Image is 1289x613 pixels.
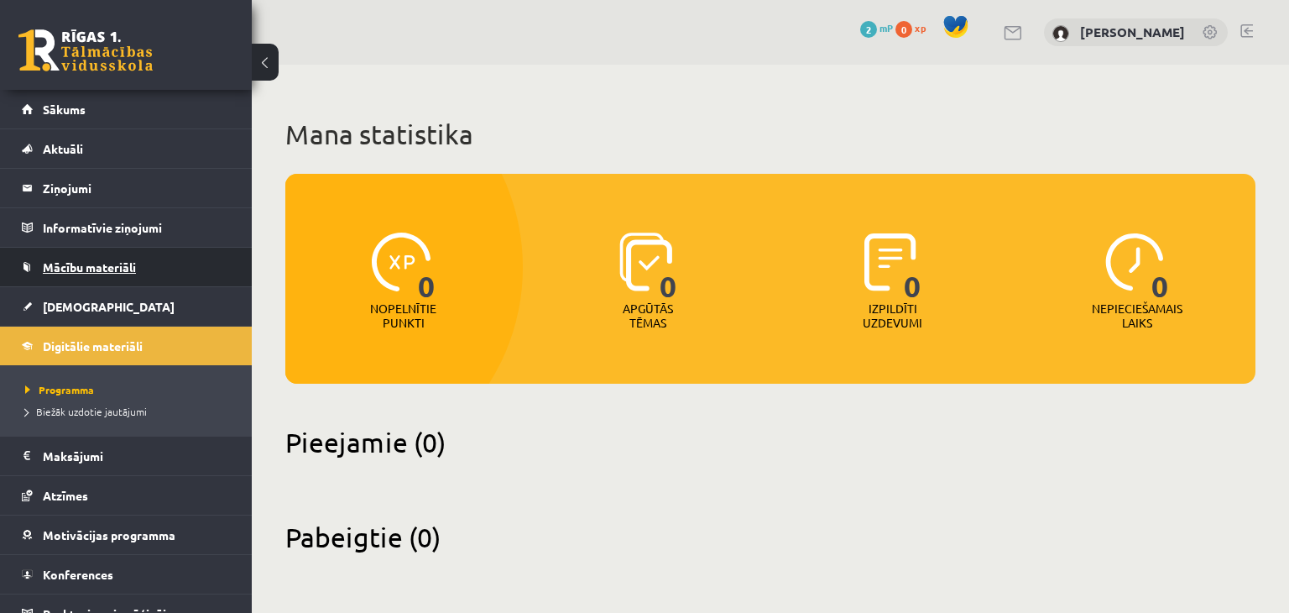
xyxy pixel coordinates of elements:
span: 0 [895,21,912,38]
a: Mācību materiāli [22,248,231,286]
a: Biežāk uzdotie jautājumi [25,404,235,419]
a: [PERSON_NAME] [1080,24,1185,40]
img: icon-xp-0682a9bc20223a9ccc6f5883a126b849a74cddfe5390d2b41b4391c66f2066e7.svg [372,233,431,291]
legend: Informatīvie ziņojumi [43,208,231,247]
span: Programma [25,383,94,396]
span: 0 [660,233,677,301]
p: Nepieciešamais laiks [1092,301,1182,330]
a: Digitālie materiāli [22,327,231,365]
a: [DEMOGRAPHIC_DATA] [22,287,231,326]
span: 2 [860,21,877,38]
span: mP [879,21,893,34]
h2: Pabeigtie (0) [285,521,1255,553]
a: Maksājumi [22,437,231,475]
p: Izpildīti uzdevumi [860,301,926,330]
a: Ziņojumi [22,169,231,207]
img: icon-learned-topics-4a711ccc23c960034f471b6e78daf4a3bad4a20eaf4de84257b87e66633f6470.svg [619,233,672,291]
h1: Mana statistika [285,118,1255,151]
p: Nopelnītie punkti [370,301,436,330]
p: Apgūtās tēmas [615,301,681,330]
span: Biežāk uzdotie jautājumi [25,405,147,418]
h2: Pieejamie (0) [285,426,1255,458]
a: Rīgas 1. Tālmācības vidusskola [18,29,153,71]
span: 0 [1151,233,1169,301]
span: Aktuāli [43,141,83,156]
img: icon-completed-tasks-ad58ae20a441b2904462921112bc710f1caf180af7a3daa7317a5a94f2d26646.svg [864,233,916,291]
a: 2 mP [860,21,893,34]
a: Konferences [22,555,231,594]
img: Alvis Buģis [1052,25,1069,42]
a: 0 xp [895,21,934,34]
span: 0 [904,233,921,301]
span: Atzīmes [43,488,88,503]
span: Mācību materiāli [43,259,136,275]
img: icon-clock-7be60019b62300814b6bd22b8e044499b485619524d84068768e800edab66f18.svg [1105,233,1164,291]
a: Aktuāli [22,129,231,168]
a: Sākums [22,90,231,128]
a: Programma [25,382,235,397]
a: Motivācijas programma [22,516,231,554]
a: Atzīmes [22,476,231,515]
span: Motivācijas programma [43,527,175,542]
span: Konferences [43,567,113,582]
span: xp [915,21,926,34]
legend: Maksājumi [43,437,231,475]
span: Digitālie materiāli [43,338,143,354]
span: 0 [418,233,436,301]
a: Informatīvie ziņojumi [22,208,231,247]
span: [DEMOGRAPHIC_DATA] [43,299,175,314]
span: Sākums [43,102,86,117]
legend: Ziņojumi [43,169,231,207]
